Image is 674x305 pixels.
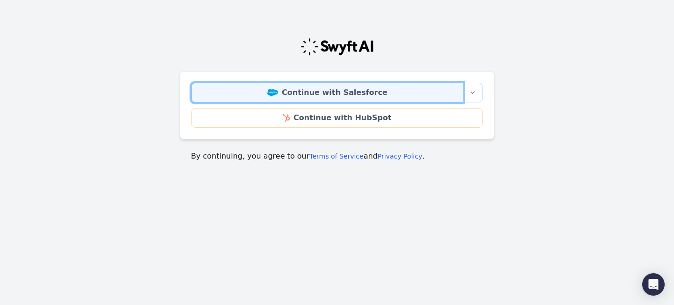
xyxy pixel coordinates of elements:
[191,108,483,128] a: Continue with HubSpot
[309,152,363,160] a: Terms of Service
[378,152,422,160] a: Privacy Policy
[191,151,483,162] p: By continuing, you agree to our and .
[300,37,374,56] img: Swyft Logo
[191,83,463,102] a: Continue with Salesforce
[642,273,665,296] div: Open Intercom Messenger
[283,114,290,122] img: HubSpot
[267,89,278,96] img: Salesforce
